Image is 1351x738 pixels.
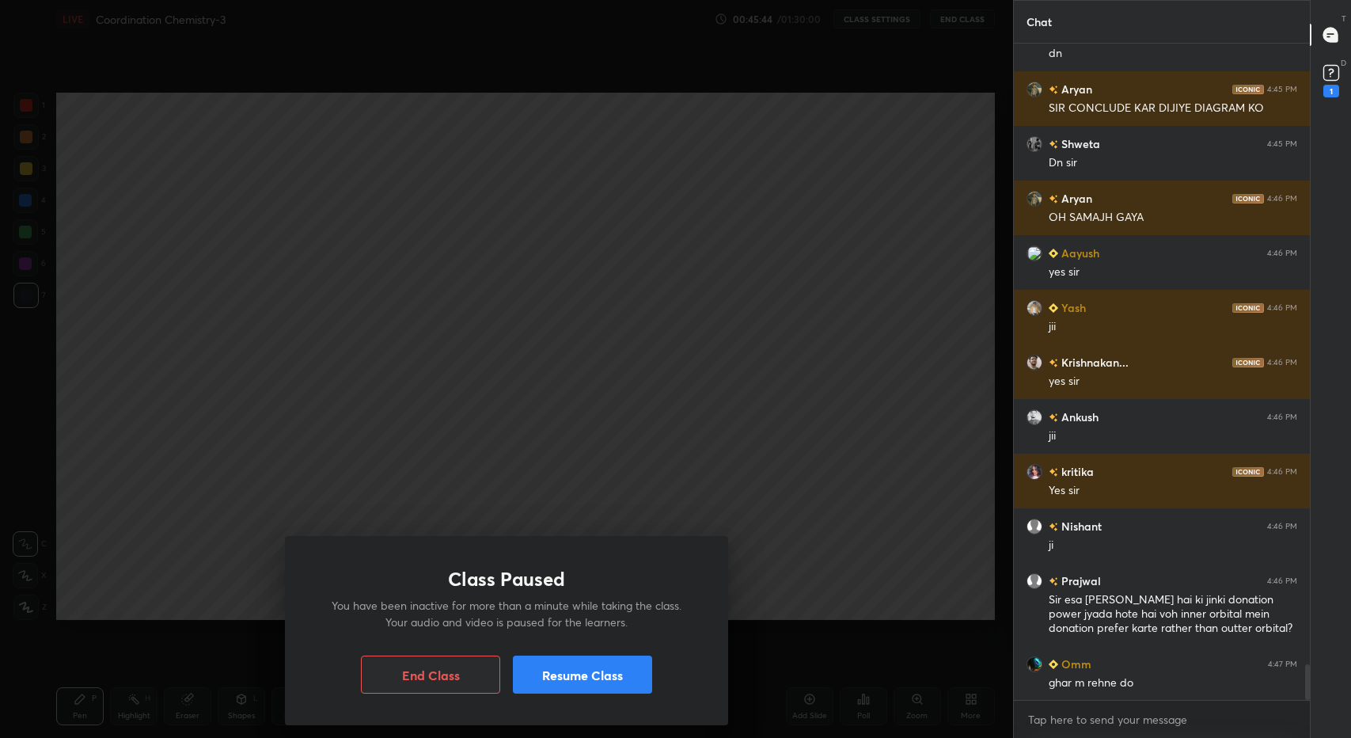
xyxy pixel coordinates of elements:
div: 4:46 PM [1267,522,1297,531]
div: grid [1014,44,1310,700]
img: iconic-dark.1390631f.png [1232,467,1264,477]
div: 4:46 PM [1267,413,1297,422]
img: Learner_Badge_beginner_1_8b307cf2a0.svg [1049,660,1058,669]
img: default.png [1027,519,1042,534]
img: no-rating-badge.077c3623.svg [1049,140,1058,149]
img: no-rating-badge.077c3623.svg [1049,577,1058,586]
img: no-rating-badge.077c3623.svg [1049,413,1058,422]
img: iconic-dark.1390631f.png [1232,85,1264,94]
p: You have been inactive for more than a minute while taking the class. Your audio and video is pau... [323,597,690,630]
div: SIR CONCLUDE KAR DIJIYE DIAGRAM KO [1049,101,1297,116]
div: yes sir [1049,264,1297,280]
div: OH SAMAJH GAYA [1049,210,1297,226]
div: Sir esa [PERSON_NAME] hai ki jinki donation power jyada hote hai voh inner orbital mein donation ... [1049,592,1297,637]
img: iconic-dark.1390631f.png [1232,303,1264,313]
div: 4:45 PM [1267,85,1297,94]
img: 25717a8ede6d4ff38095a0e121c16a74.jpg [1027,464,1042,480]
div: 4:46 PM [1267,467,1297,477]
img: 424f0ba4ac3a4e15b7fccb769d515aaf.jpg [1027,82,1042,97]
img: Learner_Badge_beginner_1_8b307cf2a0.svg [1049,303,1058,313]
h6: Aryan [1058,81,1092,97]
h6: Prajwal [1058,573,1101,589]
img: Learner_Badge_beginner_1_8b307cf2a0.svg [1049,249,1058,258]
div: yes sir [1049,374,1297,390]
img: b047dbe571e3490fbe05d09b06c637c1.jpg [1027,656,1042,672]
div: jii [1049,428,1297,444]
button: Resume Class [513,656,652,694]
div: Yes sir [1049,483,1297,499]
p: D [1341,57,1346,69]
img: 5d5bcfac86e9427dad44042911e5d59f.jpg [1027,409,1042,425]
div: jii [1049,319,1297,335]
img: no-rating-badge.077c3623.svg [1049,86,1058,94]
div: 4:47 PM [1268,660,1297,669]
img: no-rating-badge.077c3623.svg [1049,523,1058,531]
h6: kritika [1058,463,1094,480]
h6: Shweta [1058,135,1100,152]
img: e0226dad2a8b4b808485389e60d49f7a.jpg [1027,300,1042,316]
h6: Yash [1058,299,1086,316]
div: 4:46 PM [1267,194,1297,204]
img: 424f0ba4ac3a4e15b7fccb769d515aaf.jpg [1027,191,1042,207]
p: Chat [1014,1,1064,43]
div: 4:46 PM [1267,303,1297,313]
img: no-rating-badge.077c3623.svg [1049,359,1058,367]
img: iconic-dark.1390631f.png [1232,358,1264,367]
img: iconic-dark.1390631f.png [1232,194,1264,204]
img: cc58b5fa38bb44a6a2000ad8bba559f9.jpg [1027,136,1042,152]
h6: Aayush [1058,245,1099,261]
div: dn [1049,46,1297,62]
h6: Aryan [1058,190,1092,207]
h6: Omm [1058,656,1091,672]
div: 4:46 PM [1267,249,1297,258]
div: ji [1049,538,1297,553]
img: 3 [1027,245,1042,261]
div: 4:46 PM [1267,358,1297,367]
div: 4:46 PM [1267,576,1297,586]
p: T [1342,13,1346,25]
h6: Nishant [1058,518,1102,534]
img: 1881b24753b541a89cf93938dacf6847.jpg [1027,355,1042,371]
h6: Ankush [1058,409,1099,425]
button: End Class [361,656,500,694]
div: Dn sir [1049,155,1297,171]
h6: Krishnakan... [1058,354,1129,371]
img: default.png [1027,573,1042,589]
div: 4:45 PM [1267,139,1297,149]
img: no-rating-badge.077c3623.svg [1049,468,1058,477]
div: ghar m rehne do [1049,675,1297,691]
div: 1 [1323,85,1339,97]
img: no-rating-badge.077c3623.svg [1049,195,1058,204]
h1: Class Paused [448,568,565,591]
